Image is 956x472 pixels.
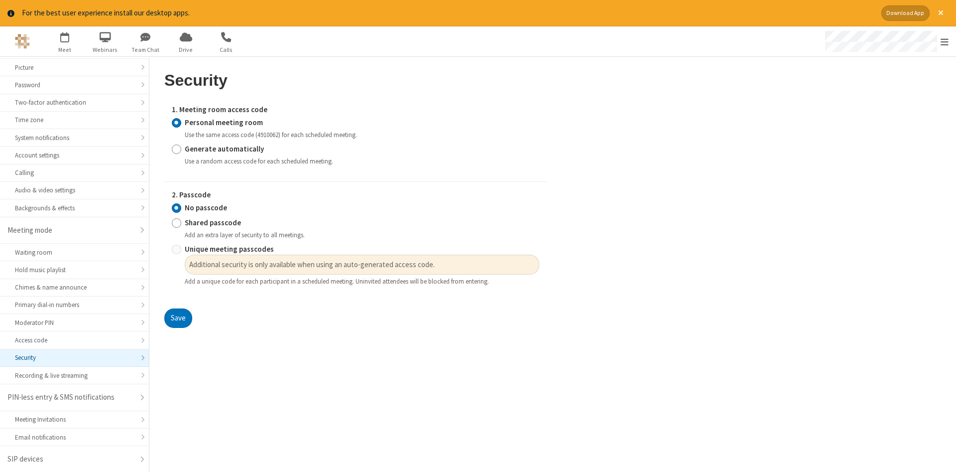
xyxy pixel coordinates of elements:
button: Logo [3,26,41,56]
div: Use the same access code (4910062) for each scheduled meeting. [185,130,539,140]
div: Access code [15,335,134,345]
div: Account settings [15,151,134,160]
div: PIN-less entry & SMS notifications [7,392,134,403]
div: Open menu [816,26,956,56]
div: System notifications [15,133,134,143]
div: Add an extra layer of security to all meetings. [185,230,539,240]
strong: Personal meeting room [185,118,263,127]
span: Meet [46,45,84,54]
label: 2. Passcode [172,189,539,201]
h2: Security [164,72,547,89]
span: Webinars [87,45,124,54]
div: Calling [15,168,134,177]
div: Chimes & name announce [15,283,134,292]
button: Download App [881,5,930,21]
div: Primary dial-in numbers [15,300,134,310]
div: Waiting room [15,248,134,257]
img: QA Selenium DO NOT DELETE OR CHANGE [15,34,30,49]
button: Save [164,309,192,328]
div: Use a random access code for each scheduled meeting. [185,157,539,166]
label: 1. Meeting room access code [172,104,539,116]
span: Additional security is only available when using an auto-generated access code. [189,259,535,271]
span: Team Chat [127,45,164,54]
div: Meeting mode [7,225,134,236]
div: Time zone [15,115,134,125]
div: Security [15,353,134,362]
div: Add a unique code for each participant in a scheduled meeting. Uninvited attendees will be blocke... [185,277,539,286]
div: Hold music playlist [15,265,134,275]
span: Calls [208,45,245,54]
button: Close alert [933,5,949,21]
div: Moderator PIN [15,318,134,327]
div: Picture [15,63,134,72]
strong: Shared passcode [185,218,241,227]
span: Drive [167,45,205,54]
div: Meeting Invitations [15,415,134,424]
strong: Unique meeting passcodes [185,244,274,254]
strong: No passcode [185,203,227,212]
div: Recording & live streaming [15,371,134,380]
div: Backgrounds & effects [15,203,134,213]
div: SIP devices [7,454,134,465]
div: Audio & video settings [15,185,134,195]
div: Two-factor authentication [15,98,134,107]
div: Email notifications [15,433,134,442]
div: Password [15,80,134,90]
div: For the best user experience install our desktop apps. [22,7,874,19]
strong: Generate automatically [185,144,264,154]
